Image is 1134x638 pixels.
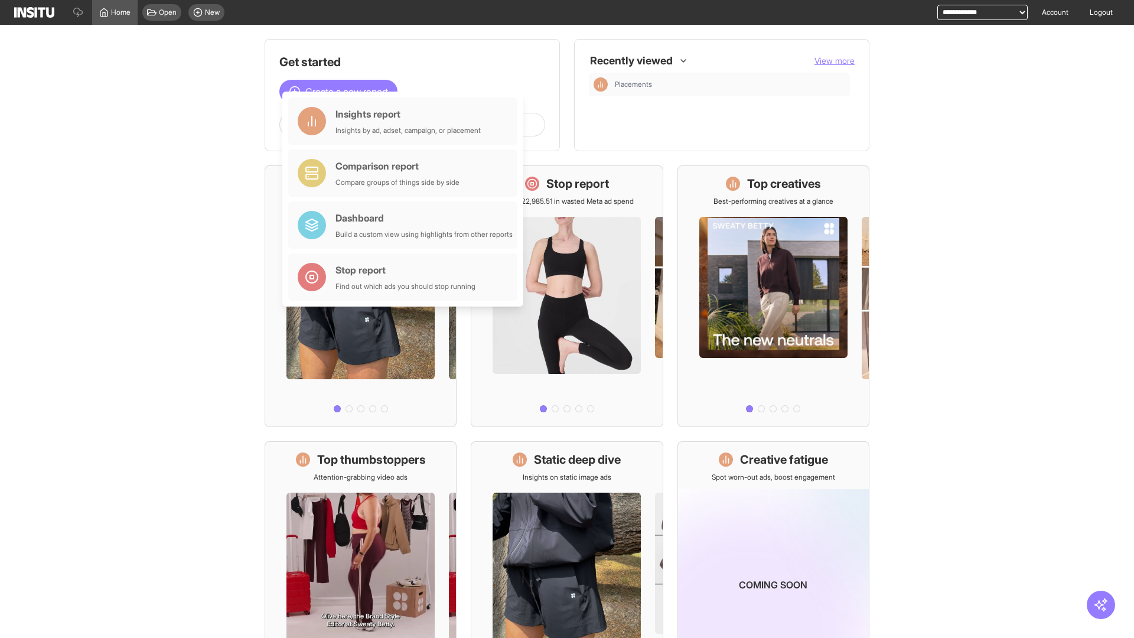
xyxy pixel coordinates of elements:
[713,197,833,206] p: Best-performing creatives at a glance
[615,80,652,89] span: Placements
[500,197,634,206] p: Save £22,985.51 in wasted Meta ad spend
[265,165,457,427] a: What's live nowSee all active ads instantly
[205,8,220,17] span: New
[335,282,475,291] div: Find out which ads you should stop running
[305,84,388,99] span: Create a new report
[335,178,460,187] div: Compare groups of things side by side
[335,211,513,225] div: Dashboard
[594,77,608,92] div: Insights
[747,175,821,192] h1: Top creatives
[279,54,545,70] h1: Get started
[677,165,869,427] a: Top creativesBest-performing creatives at a glance
[615,80,845,89] span: Placements
[14,7,54,18] img: Logo
[111,8,131,17] span: Home
[335,230,513,239] div: Build a custom view using highlights from other reports
[335,263,475,277] div: Stop report
[335,126,481,135] div: Insights by ad, adset, campaign, or placement
[471,165,663,427] a: Stop reportSave £22,985.51 in wasted Meta ad spend
[335,107,481,121] div: Insights report
[814,55,855,67] button: View more
[335,159,460,173] div: Comparison report
[546,175,609,192] h1: Stop report
[314,473,408,482] p: Attention-grabbing video ads
[814,56,855,66] span: View more
[317,451,426,468] h1: Top thumbstoppers
[523,473,611,482] p: Insights on static image ads
[159,8,177,17] span: Open
[534,451,621,468] h1: Static deep dive
[279,80,397,103] button: Create a new report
